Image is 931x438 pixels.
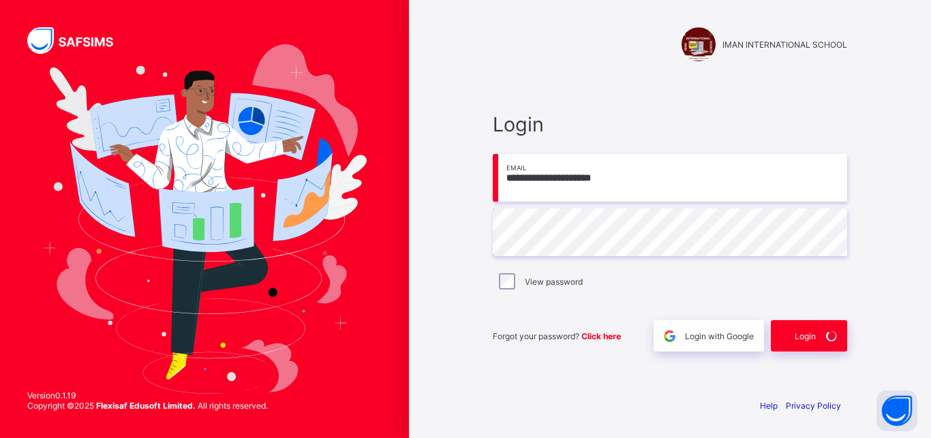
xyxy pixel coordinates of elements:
[876,390,917,431] button: Open asap
[581,331,621,341] a: Click here
[786,401,841,411] a: Privacy Policy
[525,277,583,287] label: View password
[27,27,129,54] img: SAFSIMS Logo
[27,390,268,401] span: Version 0.1.19
[685,331,754,341] span: Login with Google
[722,40,847,50] span: IMAN INTERNATIONAL SCHOOL
[760,401,778,411] a: Help
[96,401,196,411] strong: Flexisaf Edusoft Limited.
[27,401,268,411] span: Copyright © 2025 All rights reserved.
[795,331,816,341] span: Login
[42,44,367,393] img: Hero Image
[493,112,847,136] span: Login
[662,328,677,344] img: google.396cfc9801f0270233282035f929180a.svg
[493,331,621,341] span: Forgot your password?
